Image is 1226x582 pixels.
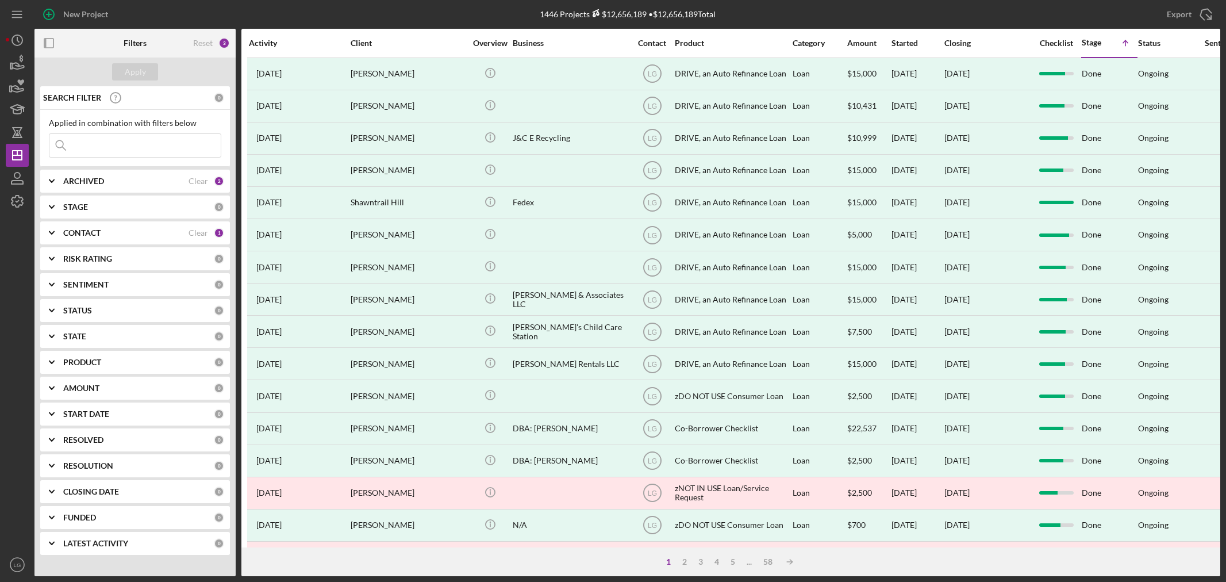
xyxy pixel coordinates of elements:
text: LG [647,167,656,175]
time: 2022-09-26 20:09 [256,69,282,78]
div: $22,537 [847,413,890,444]
div: 2 [214,176,224,186]
div: [PERSON_NAME] & Associates LLC [513,284,628,315]
div: Ongoing [1138,456,1169,465]
b: RESOLVED [63,435,103,445]
div: Overview [468,39,512,48]
div: Loan [793,220,846,250]
div: Done [1082,252,1137,282]
time: 2022-10-06 19:25 [256,263,282,272]
div: [DATE] [891,446,943,476]
div: $2,500 [847,478,890,508]
div: Done [1082,381,1137,411]
div: Activity [249,39,349,48]
div: DBA: [PERSON_NAME] [513,446,628,476]
div: [DATE] [891,123,943,154]
div: Done [1082,349,1137,379]
time: 2023-01-13 19:48 [256,327,282,336]
div: Done [1082,220,1137,250]
div: Done [1082,155,1137,186]
text: LG [647,457,656,465]
div: 2 [677,557,693,566]
button: LG [6,553,29,576]
div: Checklist [1032,39,1081,48]
b: STAGE [63,202,88,212]
div: [DATE] [891,542,943,573]
div: Done [1082,91,1137,121]
div: 0 [214,383,224,393]
div: Shawntrail Hill [351,187,466,218]
div: zDO NOT USE Consumer Loan [675,381,790,411]
div: 0 [214,279,224,290]
div: Co-Borrower Checklist [675,413,790,444]
div: ... [741,557,758,566]
div: 3 [218,37,230,49]
div: Loan [793,381,846,411]
div: Loan [793,478,846,508]
time: 2022-12-06 03:58 [256,295,282,304]
div: DBA: [PERSON_NAME] [513,413,628,444]
div: DRIVE, an Auto Refinance Loan [675,91,790,121]
div: [DATE] [944,69,970,78]
div: [PERSON_NAME] [351,316,466,347]
time: 2022-10-25 20:16 [256,392,282,401]
div: [DATE] [891,316,943,347]
div: DRIVE, an Auto Refinance Loan [675,316,790,347]
div: Ongoing [1138,520,1169,530]
div: Ongoing [1138,295,1169,304]
b: CLOSING DATE [63,487,119,496]
div: [PERSON_NAME] [351,446,466,476]
div: Done [1082,284,1137,315]
b: LATEST ACTIVITY [63,539,128,548]
b: SEARCH FILTER [43,93,101,102]
time: [DATE] [944,488,970,497]
div: $12,656,189 [590,9,647,19]
div: DRIVE, an Auto Refinance Loan [675,187,790,218]
div: [DATE] [891,413,943,444]
div: 0 [214,357,224,367]
div: 0 [214,305,224,316]
div: Done [1082,187,1137,218]
div: $5,000 [847,220,890,250]
div: [PERSON_NAME] [351,91,466,121]
div: [DATE] [944,230,970,239]
b: SENTIMENT [63,280,109,289]
div: [PERSON_NAME] Rentals LLC [513,349,628,379]
text: LG [647,135,656,143]
div: Client [351,39,466,48]
div: Done [1082,478,1137,508]
div: Status [1138,39,1193,48]
div: N/A [513,510,628,541]
div: DRIVE, an Auto Refinance Loan [675,123,790,154]
div: Ongoing [1138,263,1169,272]
div: 5 [725,557,741,566]
div: 1446 Projects • $12,656,189 Total [540,9,716,19]
div: [DATE] [891,59,943,89]
div: zNOT IN USE Loan/Service Request [675,542,790,573]
div: 0 [214,461,224,471]
div: $7,500 [847,316,890,347]
text: LG [647,360,656,368]
div: Loan [793,349,846,379]
div: Loan [793,91,846,121]
b: CONTACT [63,228,101,238]
text: LG [647,102,656,110]
div: DRIVE, an Auto Refinance Loan [675,220,790,250]
div: [DATE] [891,478,943,508]
div: $10,000 [847,542,890,573]
div: [DATE] [944,327,970,336]
div: DRIVE, an Auto Refinance Loan [675,59,790,89]
div: Done [1082,123,1137,154]
b: RESOLUTION [63,461,113,470]
div: Ongoing [1138,359,1169,369]
div: Loan [793,542,846,573]
div: Done [1082,316,1137,347]
div: Done [1082,59,1137,89]
div: [DATE] [944,133,970,143]
div: $10,999 [847,123,890,154]
div: Loan [793,252,846,282]
time: 2022-08-17 23:17 [256,230,282,239]
div: DRIVE, an Auto Refinance Loan [675,284,790,315]
div: 0 [214,512,224,523]
time: 2022-10-03 21:12 [256,133,282,143]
